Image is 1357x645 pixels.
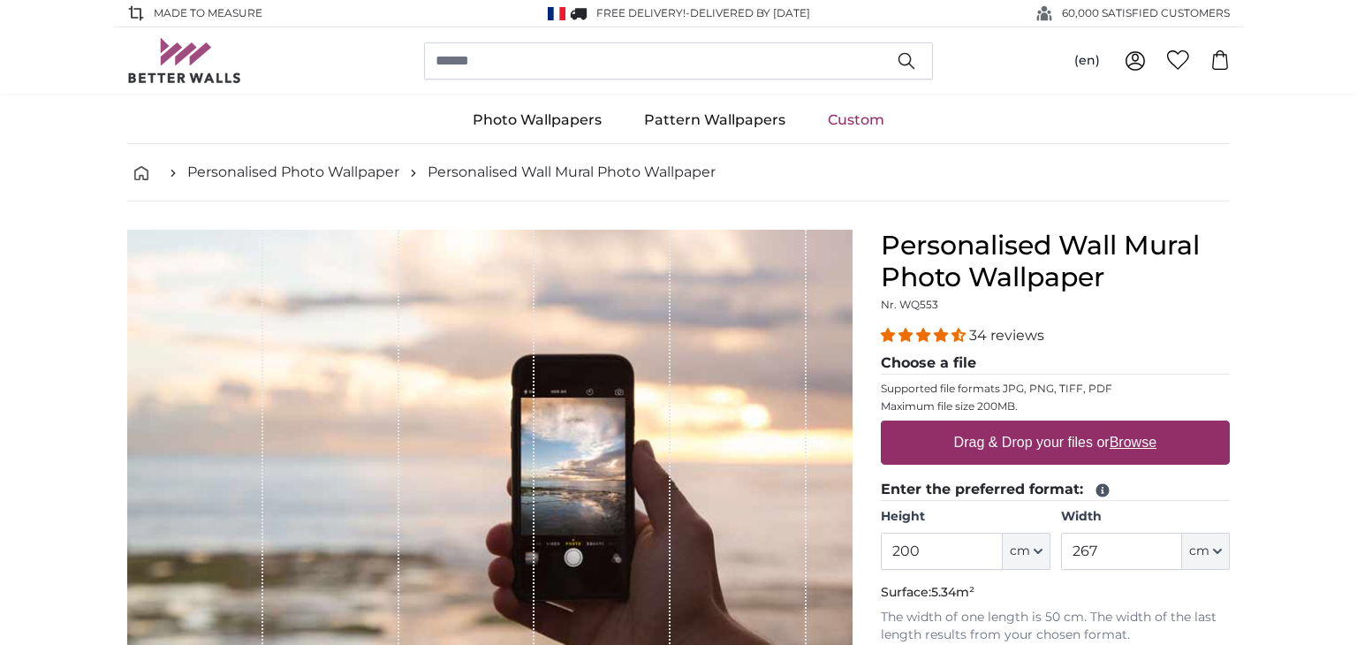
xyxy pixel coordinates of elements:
[881,584,1230,602] p: Surface:
[807,97,906,143] a: Custom
[428,162,716,183] a: Personalised Wall Mural Photo Wallpaper
[451,97,623,143] a: Photo Wallpapers
[1010,543,1030,560] span: cm
[881,298,938,311] span: Nr. WQ553
[931,584,974,600] span: 5.34m²
[548,7,565,20] img: France
[881,382,1230,396] p: Supported file formats JPG, PNG, TIFF, PDF
[969,327,1044,344] span: 34 reviews
[881,479,1230,501] legend: Enter the preferred format:
[127,38,242,83] img: Betterwalls
[686,6,810,19] span: -
[881,327,969,344] span: 4.32 stars
[1060,45,1114,77] button: (en)
[881,508,1050,526] label: Height
[1062,5,1230,21] span: 60,000 SATISFIED CUSTOMERS
[1189,543,1209,560] span: cm
[596,6,686,19] span: FREE delivery!
[623,97,807,143] a: Pattern Wallpapers
[881,353,1230,375] legend: Choose a file
[1110,435,1156,450] u: Browse
[881,230,1230,293] h1: Personalised Wall Mural Photo Wallpaper
[1003,533,1050,570] button: cm
[187,162,399,183] a: Personalised Photo Wallpaper
[881,399,1230,414] p: Maximum file size 200MB.
[127,144,1230,201] nav: breadcrumbs
[154,5,262,21] span: Made to Measure
[881,609,1230,644] p: The width of one length is 50 cm. The width of the last length results from your chosen format.
[690,6,810,19] span: Delivered by [DATE]
[1182,533,1230,570] button: cm
[1061,508,1230,526] label: Width
[947,425,1164,460] label: Drag & Drop your files or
